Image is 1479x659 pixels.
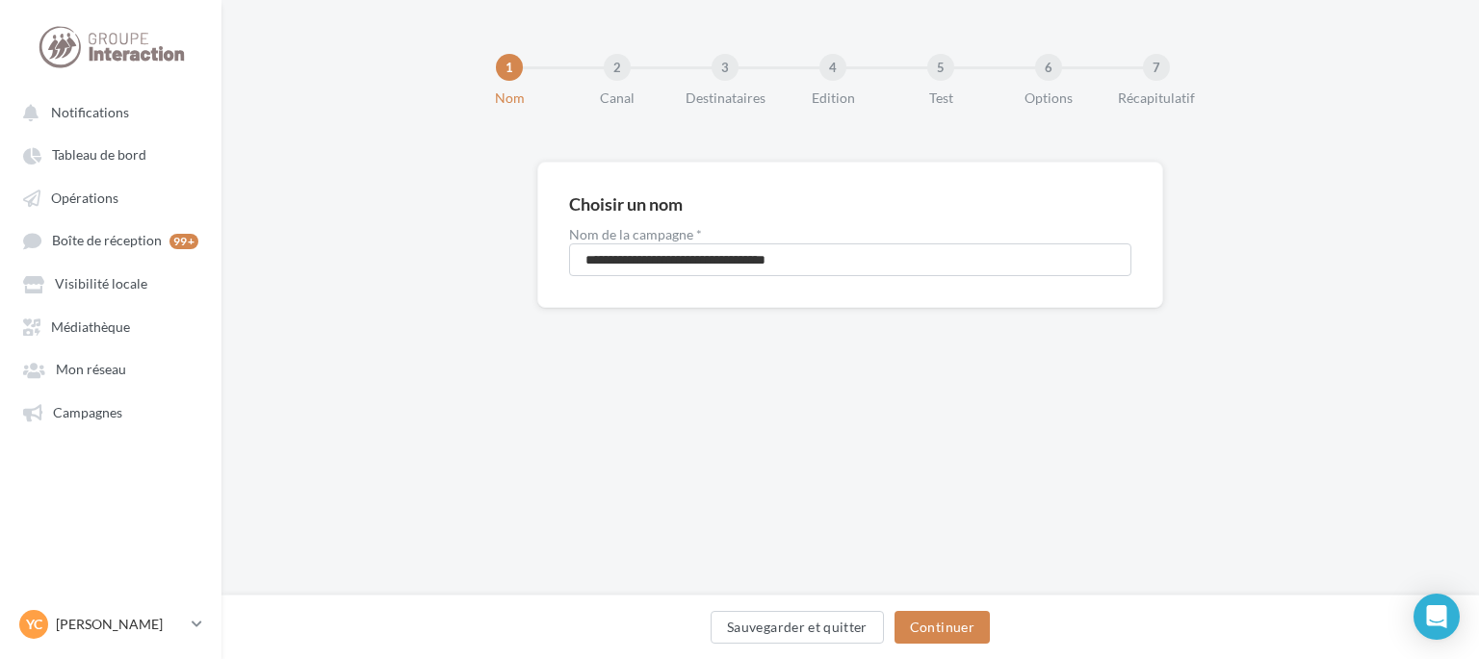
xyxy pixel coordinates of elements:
span: Opérations [51,190,118,206]
a: Boîte de réception 99+ [12,222,210,258]
div: 2 [604,54,631,81]
div: 4 [819,54,846,81]
a: Visibilité locale [12,266,210,300]
div: 7 [1143,54,1170,81]
div: Test [879,89,1002,108]
span: YC [26,615,42,634]
div: 1 [496,54,523,81]
button: Sauvegarder et quitter [711,611,884,644]
a: Médiathèque [12,309,210,343]
button: Notifications [12,94,202,129]
span: Campagnes [53,404,122,420]
div: Canal [556,89,679,108]
span: Tableau de bord [52,147,146,164]
span: Médiathèque [51,318,130,335]
a: YC [PERSON_NAME] [15,606,206,643]
div: 99+ [169,234,198,249]
span: Mon réseau [56,362,126,378]
div: 5 [927,54,954,81]
div: Destinataires [663,89,787,108]
span: Visibilité locale [55,276,147,292]
div: Nom [448,89,571,108]
div: Edition [771,89,895,108]
a: Campagnes [12,394,210,429]
div: Options [987,89,1110,108]
div: 3 [712,54,739,81]
a: Opérations [12,180,210,215]
span: Notifications [51,104,129,120]
button: Continuer [895,611,990,644]
div: Récapitulatif [1095,89,1218,108]
div: 6 [1035,54,1062,81]
a: Tableau de bord [12,137,210,171]
div: Open Intercom Messenger [1414,594,1460,640]
span: Boîte de réception [52,233,162,249]
p: [PERSON_NAME] [56,615,184,634]
div: Choisir un nom [569,195,683,213]
a: Mon réseau [12,351,210,386]
label: Nom de la campagne * [569,228,1131,241]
